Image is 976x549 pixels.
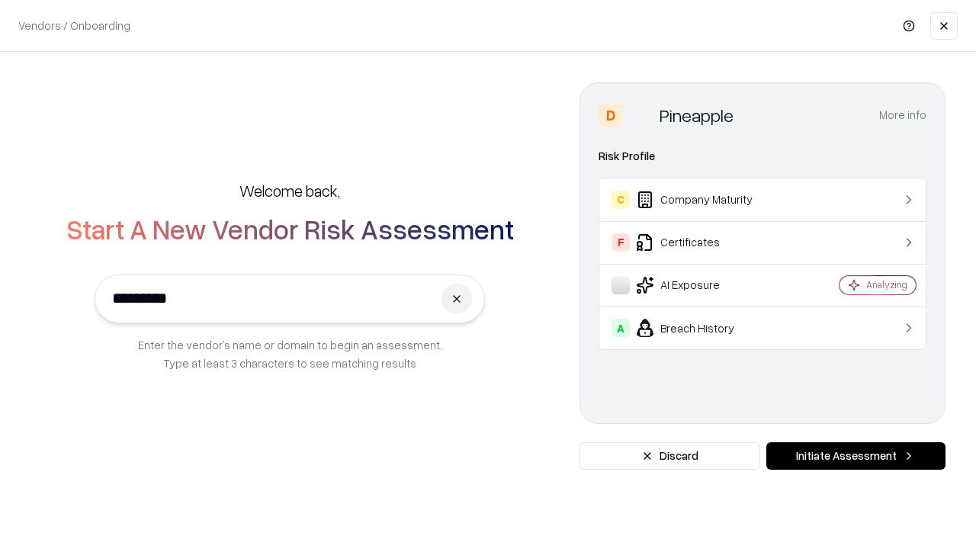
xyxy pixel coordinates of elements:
[612,319,630,337] div: A
[599,103,623,127] div: D
[239,180,340,201] h5: Welcome back,
[879,101,926,129] button: More info
[612,233,630,252] div: F
[612,191,794,209] div: Company Maturity
[612,276,794,294] div: AI Exposure
[612,191,630,209] div: C
[138,335,442,372] p: Enter the vendor’s name or domain to begin an assessment. Type at least 3 characters to see match...
[66,213,514,244] h2: Start A New Vendor Risk Assessment
[612,319,794,337] div: Breach History
[612,233,794,252] div: Certificates
[766,442,945,470] button: Initiate Assessment
[599,147,926,165] div: Risk Profile
[18,18,130,34] p: Vendors / Onboarding
[579,442,760,470] button: Discard
[866,278,907,291] div: Analyzing
[629,103,653,127] img: Pineapple
[660,103,734,127] div: Pineapple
